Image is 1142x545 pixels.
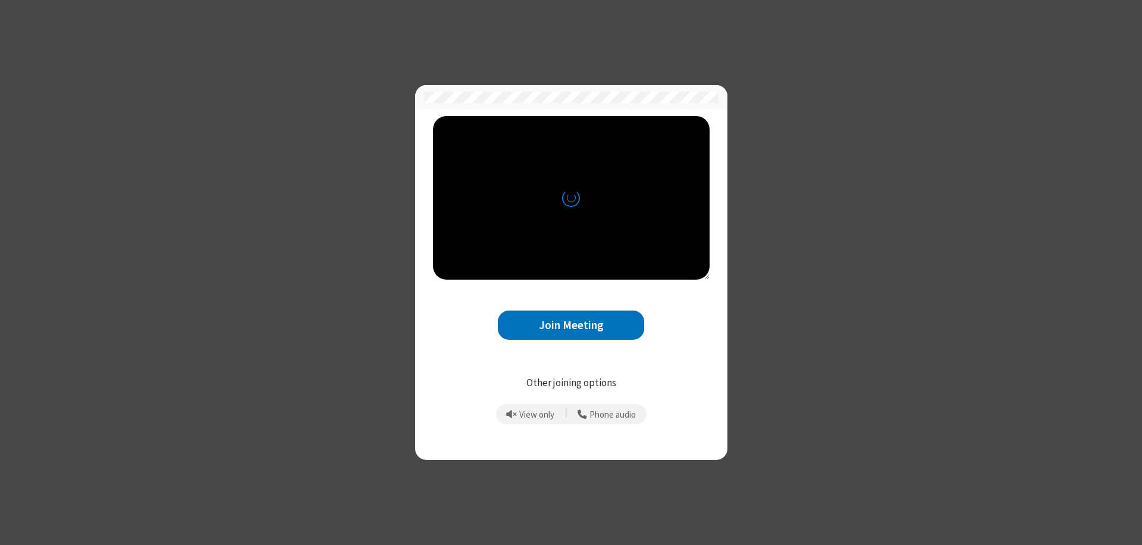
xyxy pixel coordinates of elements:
button: Join Meeting [498,311,644,340]
span: | [565,406,567,422]
button: Prevent echo when there is already an active mic and speaker in the room. [502,404,559,424]
p: Other joining options [433,375,710,391]
button: Use your phone for mic and speaker while you view the meeting on this device. [573,404,641,424]
span: Phone audio [589,410,636,420]
span: View only [519,410,554,420]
